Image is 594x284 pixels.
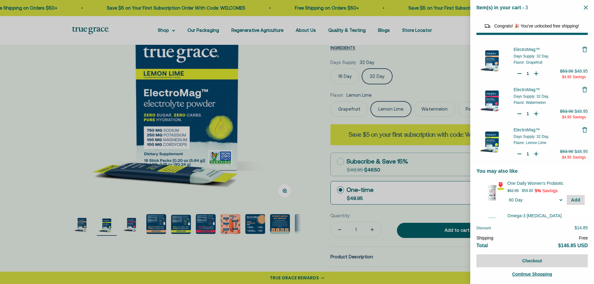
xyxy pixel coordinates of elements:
span: Days Supply: 32 Day, [514,54,549,58]
span: 5% [535,188,541,193]
span: One Daily Women's Probiotic [507,180,577,186]
span: $4.95 [562,155,571,159]
a: ElectroMag™ [514,46,582,53]
p: $59.80 [522,188,533,194]
span: 3 [525,5,528,10]
span: Savings [542,188,558,193]
img: 60 Day [480,180,504,205]
span: Discount [476,226,491,230]
img: ElectroMag™ - 32 Day / Grapefruit [476,44,507,75]
img: Reward bar icon image [484,22,491,30]
span: $53.90 [560,149,573,154]
span: Days Supply: 32 Day, [514,94,549,99]
img: ElectroMag™ - 32 Day / Lemon Lime [476,125,507,155]
span: $53.90 [560,109,573,114]
span: $4.95 [562,115,571,119]
a: ElectroMag™ [514,87,582,93]
button: Remove ElectroMag™ [582,127,588,133]
img: 30 Day [480,213,504,237]
span: Omega-3 [MEDICAL_DATA] [507,213,577,219]
span: Savings [573,155,586,159]
span: Days Supply: 32 Day, [514,134,549,139]
p: $62.95 [507,188,519,194]
span: $48.95 [575,69,588,74]
span: $48.95 [575,109,588,114]
span: ElectroMag™ [514,127,540,132]
span: Item(s) in your cart - [476,5,524,10]
button: Checkout [476,254,588,267]
input: Quantity for ElectroMag™ [525,111,531,117]
button: Add [567,195,585,205]
span: Savings [573,115,586,119]
span: ElectroMag™ [514,47,540,52]
span: $4.95 [562,75,571,79]
span: $53.90 [560,69,573,74]
span: Add [571,197,580,202]
button: Close [584,5,588,11]
span: Free [579,235,588,240]
span: Shipping [476,235,493,240]
span: Flavor: Grapefruit [514,60,542,65]
div: One Daily Women's Probiotic [507,180,585,186]
span: ElectroMag™ [514,87,540,92]
span: Savings [573,75,586,79]
button: Remove ElectroMag™ [582,46,588,53]
span: $146.85 USD [558,243,588,248]
span: Flavor: Lemon Lime [514,141,546,145]
img: ElectroMag™ - 32 Day / Watermelon [476,84,507,115]
span: Flavor: Watermelon [514,100,546,105]
a: ElectroMag™ [514,127,582,133]
span: $14.85 [575,225,588,230]
span: You may also like [476,168,518,174]
a: Continue Shopping [476,270,588,278]
button: Remove ElectroMag™ [582,87,588,93]
span: $48.95 [575,149,588,154]
div: Omega-3 Fish Oil [507,213,585,219]
input: Quantity for ElectroMag™ [525,70,531,77]
span: Total [476,243,488,248]
span: Continue Shopping [512,272,552,277]
input: Quantity for ElectroMag™ [525,151,531,157]
span: Congrats! 🎉 You've unlocked free shipping! [494,23,579,28]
